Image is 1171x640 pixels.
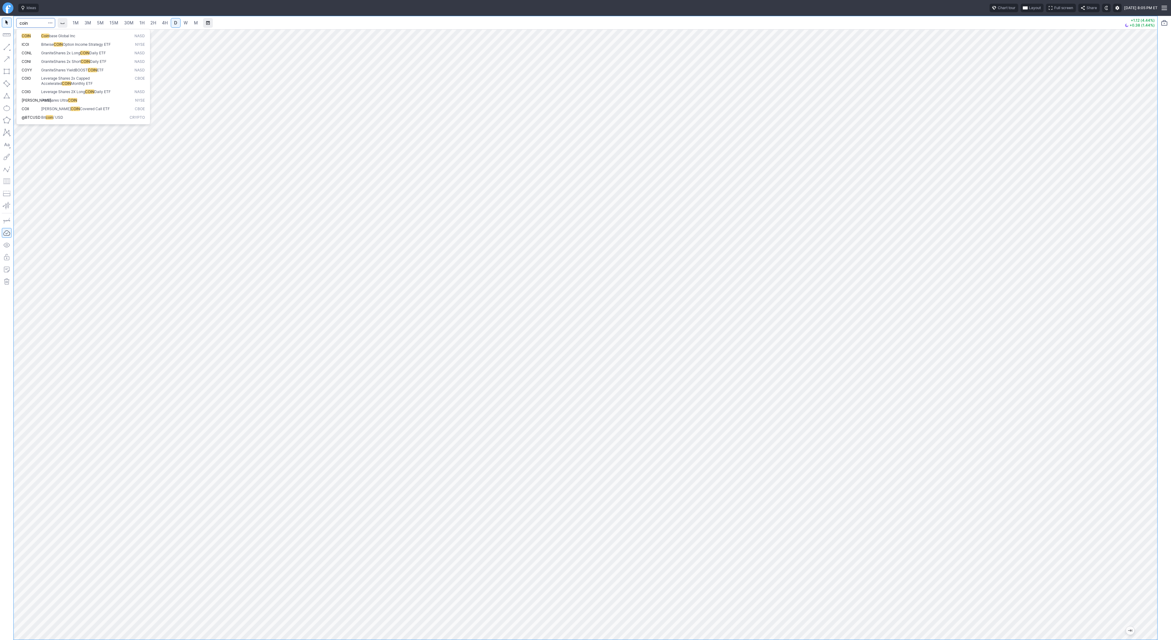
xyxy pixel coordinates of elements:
[70,18,81,28] a: 1M
[134,51,145,56] span: NASD
[1130,24,1155,27] span: +0.38 (1.44%)
[16,18,55,28] input: Search
[41,76,90,86] span: Leverage Shares 2x Capped Accelerated
[2,216,12,226] button: Drawing mode: Single
[1102,4,1111,12] button: Toggle dark mode
[159,18,170,28] a: 4H
[150,20,156,25] span: 2H
[46,18,55,28] button: Search
[81,59,90,64] span: COIN
[41,59,81,64] span: GraniteShares 2x Short
[134,68,145,73] span: NASD
[88,68,97,72] span: COIN
[1159,18,1169,28] button: Portfolio watchlist
[137,18,147,28] a: 1H
[2,54,12,64] button: Arrow
[134,89,145,95] span: NASD
[90,59,106,64] span: Daily ETF
[71,107,80,111] span: COIN
[134,59,145,64] span: NASD
[41,42,54,47] span: Bitwise
[41,68,88,72] span: GraniteShares YieldBOOST
[2,42,12,52] button: Line
[16,29,150,125] div: Search
[73,20,79,25] span: 1M
[2,91,12,101] button: Triangle
[80,51,89,55] span: COIN
[2,228,12,238] button: Drawings Autosave: On
[990,4,1018,12] button: Chart tour
[1126,626,1134,635] button: Jump to the most recent bar
[1125,19,1155,22] p: +1.12 (4.44%)
[71,81,93,86] span: Monthly ETF
[22,68,32,72] span: COYY
[22,51,32,55] span: CONL
[22,89,31,94] span: COIG
[22,107,29,111] span: COII
[181,18,191,28] a: W
[121,18,136,28] a: 30M
[139,20,145,25] span: 1H
[18,4,39,12] button: Ideas
[2,189,12,198] button: Position
[2,115,12,125] button: Polygon
[184,20,188,25] span: W
[109,20,118,25] span: 15M
[998,5,1015,11] span: Chart tour
[82,18,94,28] a: 3M
[1046,4,1076,12] button: Full screen
[2,103,12,113] button: Ellipse
[2,201,12,211] button: Anchored VWAP
[97,20,104,25] span: 5M
[134,34,145,39] span: NASD
[2,79,12,89] button: Rotated rectangle
[162,20,168,25] span: 4H
[49,34,75,38] span: base Global Inc
[2,152,12,162] button: Brush
[135,107,145,112] span: CBOE
[135,98,145,103] span: NYSE
[2,128,12,137] button: XABCD
[46,115,53,120] span: coin
[194,20,198,25] span: M
[2,140,12,150] button: Text
[124,20,134,25] span: 30M
[94,18,106,28] a: 5M
[80,107,110,111] span: Covered Call ETF
[1087,5,1097,11] span: Share
[85,89,94,94] span: COIN
[135,76,145,86] span: CBOE
[107,18,121,28] a: 15M
[84,20,91,25] span: 3M
[174,20,177,25] span: D
[130,115,145,120] span: Crypto
[54,42,63,47] span: COIN
[22,115,41,120] span: @BTCUSD
[1054,5,1073,11] span: Full screen
[68,98,77,103] span: COIN
[62,81,71,86] span: COIN
[2,67,12,76] button: Rectangle
[2,164,12,174] button: Elliott waves
[41,107,71,111] span: [PERSON_NAME]
[1078,4,1100,12] button: Share
[191,18,201,28] a: M
[53,115,63,120] span: / USD
[135,42,145,47] span: NYSE
[171,18,181,28] a: D
[203,18,213,28] button: Range
[41,51,80,55] span: GraniteShares 2x Long
[41,34,49,38] span: Coin
[1124,5,1158,11] span: [DATE] 8:05 PM ET
[2,277,12,287] button: Remove all autosaved drawings
[2,265,12,274] button: Add note
[41,98,68,103] span: ProShares Ultra
[2,240,12,250] button: Hide drawings
[89,51,106,55] span: Daily ETF
[94,89,111,94] span: Daily ETF
[2,30,12,40] button: Measure
[1029,5,1041,11] span: Layout
[1021,4,1044,12] button: Layout
[2,18,12,27] button: Mouse
[1113,4,1122,12] button: Settings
